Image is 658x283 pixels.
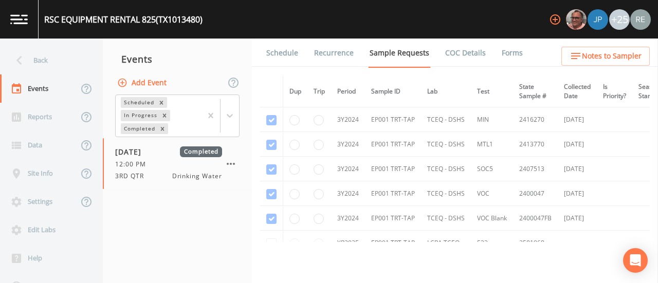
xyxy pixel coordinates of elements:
td: YR2025 [331,231,365,255]
td: 3Y2024 [331,181,365,206]
div: Scheduled [121,97,156,108]
span: 3RD QTR [115,172,150,181]
div: Mike Franklin [565,9,587,30]
td: 3Y2024 [331,107,365,132]
td: 2400047FB [513,206,558,231]
button: Notes to Sampler [561,47,650,66]
td: EP001 TRT-TAP [365,181,421,206]
td: TCEQ - DSHS [421,181,471,206]
td: 3Y2024 [331,206,365,231]
td: LCRA TCEQ [421,231,471,255]
div: Open Intercom Messenger [623,248,648,273]
th: Collected Date [558,76,597,107]
td: EP001 TRT-TAP [365,157,421,181]
td: SOC5 [471,157,513,181]
td: MTL1 [471,132,513,157]
td: 2581968 [513,231,558,255]
td: TCEQ - DSHS [421,206,471,231]
a: Schedule [265,39,300,67]
td: TCEQ - DSHS [421,107,471,132]
td: MIN [471,107,513,132]
td: 2407513 [513,157,558,181]
th: State Sample # [513,76,558,107]
td: 2413770 [513,132,558,157]
span: [DATE] [115,146,149,157]
div: Completed [121,123,157,134]
img: e2d790fa78825a4bb76dcb6ab311d44c [566,9,587,30]
div: +25 [609,9,630,30]
div: Remove Completed [157,123,168,134]
th: Is Priority? [597,76,632,107]
a: [DATE]Completed12:00 PM3RD QTRDrinking Water [103,138,252,190]
div: In Progress [121,110,159,121]
button: Add Event [115,73,171,92]
div: Joshua gere Paul [587,9,609,30]
td: 3Y2024 [331,132,365,157]
td: 2400047 [513,181,558,206]
th: Lab [421,76,471,107]
td: EP001 TRT-TAP [365,132,421,157]
td: VOC Blank [471,206,513,231]
th: Test [471,76,513,107]
td: EP001 TRT-TAP [365,231,421,255]
th: Period [331,76,365,107]
span: Drinking Water [172,172,222,181]
td: [DATE] [558,132,597,157]
span: Completed [180,146,222,157]
div: Events [103,46,252,72]
div: RSC EQUIPMENT RENTAL 825 (TX1013480) [44,13,203,26]
img: 41241ef155101aa6d92a04480b0d0000 [588,9,608,30]
a: Forms [500,39,524,67]
td: EP001 TRT-TAP [365,206,421,231]
td: 3Y2024 [331,157,365,181]
td: EP001 TRT-TAP [365,107,421,132]
td: 533 [471,231,513,255]
img: e720f1e92442e99c2aab0e3b783e6548 [630,9,651,30]
td: [DATE] [558,157,597,181]
div: Remove Scheduled [156,97,167,108]
th: Dup [283,76,308,107]
a: Sample Requests [368,39,431,68]
td: TCEQ - DSHS [421,132,471,157]
div: Remove In Progress [159,110,170,121]
span: 12:00 PM [115,160,152,169]
th: Sample ID [365,76,421,107]
th: Trip [307,76,331,107]
a: Recurrence [313,39,355,67]
td: VOC [471,181,513,206]
a: COC Details [444,39,487,67]
td: [DATE] [558,181,597,206]
td: [DATE] [558,107,597,132]
td: TCEQ - DSHS [421,157,471,181]
span: Notes to Sampler [582,50,642,63]
td: [DATE] [558,206,597,231]
td: 2416270 [513,107,558,132]
img: logo [10,14,28,24]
